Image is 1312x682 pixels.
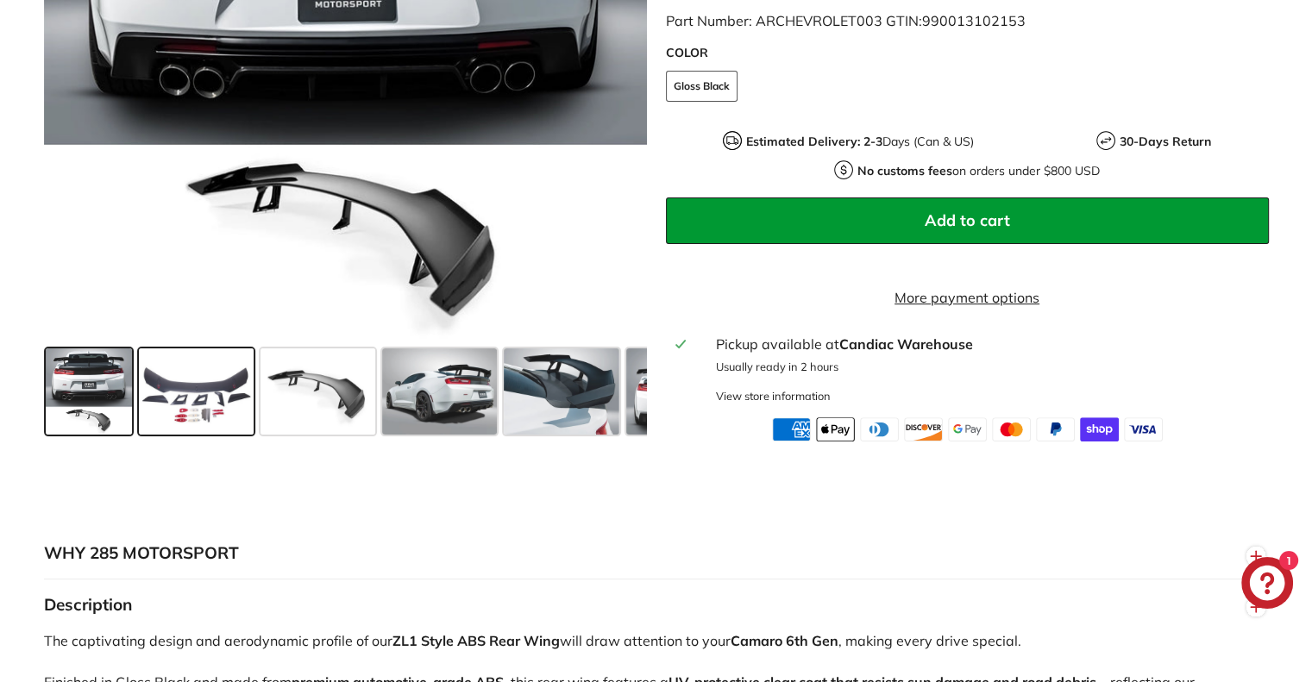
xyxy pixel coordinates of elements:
img: master [992,417,1031,441]
strong: Candiac Warehouse [838,335,972,353]
img: diners_club [860,417,899,441]
img: american_express [772,417,811,441]
button: Add to cart [666,197,1269,244]
div: View store information [715,388,830,404]
button: WHY 285 MOTORSPORT [44,528,1269,579]
strong: Camaro 6th Gen [731,632,838,649]
div: Pickup available at [715,334,1258,354]
a: More payment options [666,287,1269,308]
strong: ABS [457,632,486,649]
span: Add to cart [925,210,1010,230]
strong: 30-Days Return [1120,134,1211,149]
p: Usually ready in 2 hours [715,359,1258,375]
img: discover [904,417,943,441]
p: on orders under $800 USD [857,162,1100,180]
strong: Estimated Delivery: 2-3 [746,134,882,149]
img: google_pay [948,417,987,441]
strong: ZL1 Style [392,632,454,649]
strong: No customs fees [857,163,952,178]
label: COLOR [666,44,1269,62]
span: Part Number: ARCHEVROLET003 GTIN: [666,12,1026,29]
span: 990013102153 [922,12,1026,29]
strong: Rear Wing [489,632,560,649]
img: visa [1124,417,1163,441]
button: Description [44,579,1269,631]
inbox-online-store-chat: Shopify online store chat [1236,557,1298,613]
img: apple_pay [816,417,855,441]
img: paypal [1036,417,1075,441]
img: shopify_pay [1080,417,1119,441]
p: Days (Can & US) [746,133,974,151]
